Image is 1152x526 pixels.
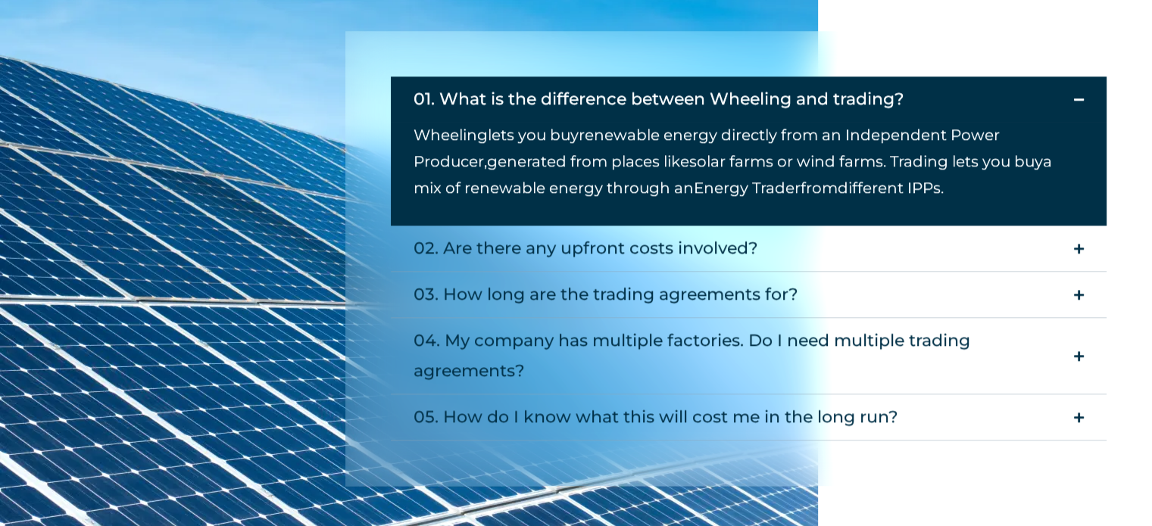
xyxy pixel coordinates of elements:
span: from [801,179,838,197]
span: lets you buy [488,126,579,144]
summary: 04. My company has multiple factories. Do I need multiple trading agreements? [391,318,1107,394]
div: Accordion. Open links with Enter or Space, close with Escape, and navigate with Arrow Keys [391,76,1107,440]
summary: 01. What is the difference between Wheeling and trading? [391,76,1107,122]
div: 04. My company has multiple factories. Do I need multiple trading agreements? [414,325,1066,386]
div: 01. What is the difference between Wheeling and trading? [414,84,904,114]
span: Energy Trader [694,179,801,197]
summary: 03. How long are the trading agreements for? [391,272,1107,318]
span: Wheeling [414,126,488,144]
div: 05. How do I know what this will cost me in the long run? [414,402,898,432]
span: d [556,152,567,170]
div: 02. Are there any upfront costs involved? [414,233,758,263]
span: solar farms or wind farms. Trading lets you buy [689,152,1043,170]
span: generate [487,152,556,170]
summary: 02. Are there any upfront costs involved? [391,226,1107,272]
span: , [484,152,487,170]
summary: 05. How do I know what this will cost me in the long run? [391,394,1107,440]
span: different IPPs. [838,179,944,197]
span: from places like [570,152,689,170]
span: renewable energy directly from an Independent Power Producer [414,126,1000,170]
div: 03. How long are the trading agreements for? [414,279,798,310]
